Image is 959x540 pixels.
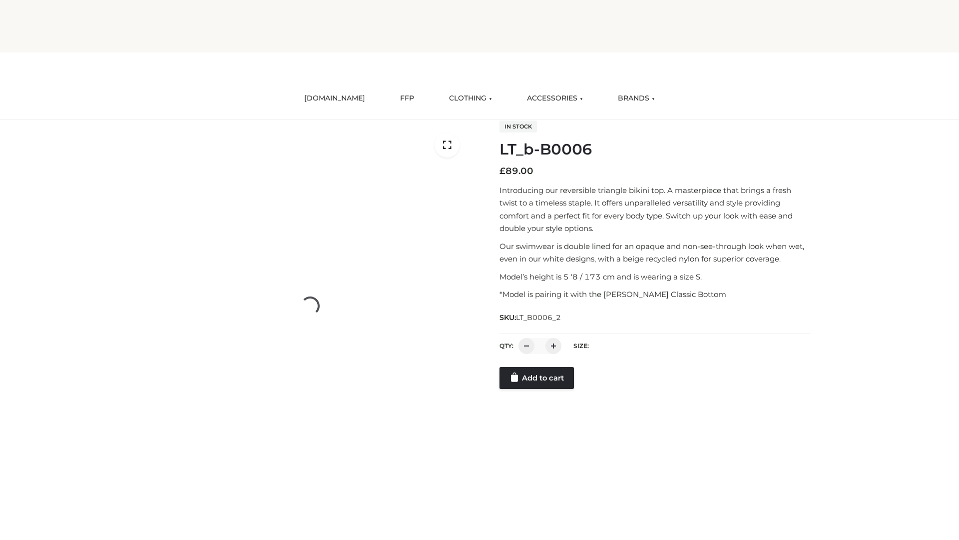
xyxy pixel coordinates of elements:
label: QTY: [499,342,513,349]
bdi: 89.00 [499,165,533,176]
p: *Model is pairing it with the [PERSON_NAME] Classic Bottom [499,288,811,301]
p: Our swimwear is double lined for an opaque and non-see-through look when wet, even in our white d... [499,240,811,265]
a: ACCESSORIES [519,87,590,109]
span: In stock [499,120,537,132]
a: BRANDS [610,87,662,109]
p: Introducing our reversible triangle bikini top. A masterpiece that brings a fresh twist to a time... [499,184,811,235]
a: FFP [393,87,422,109]
a: Add to cart [499,367,574,389]
a: CLOTHING [442,87,499,109]
h1: LT_b-B0006 [499,140,811,158]
label: Size: [573,342,589,349]
span: LT_B0006_2 [516,313,561,322]
span: £ [499,165,505,176]
p: Model’s height is 5 ‘8 / 173 cm and is wearing a size S. [499,270,811,283]
a: [DOMAIN_NAME] [297,87,373,109]
span: SKU: [499,311,562,323]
